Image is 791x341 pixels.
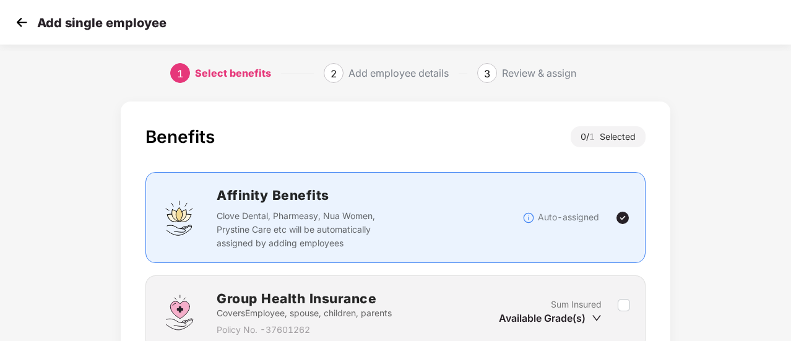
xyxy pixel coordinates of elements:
[177,67,183,80] span: 1
[161,294,198,331] img: svg+xml;base64,PHN2ZyBpZD0iR3JvdXBfSGVhbHRoX0luc3VyYW5jZSIgZGF0YS1uYW1lPSJHcm91cCBIZWFsdGggSW5zdX...
[161,199,198,236] img: svg+xml;base64,PHN2ZyBpZD0iQWZmaW5pdHlfQmVuZWZpdHMiIGRhdGEtbmFtZT0iQWZmaW5pdHkgQmVuZWZpdHMiIHhtbG...
[502,63,576,83] div: Review & assign
[538,210,599,224] p: Auto-assigned
[195,63,271,83] div: Select benefits
[217,323,392,337] p: Policy No. - 37601262
[217,306,392,320] p: Covers Employee, spouse, children, parents
[37,15,166,30] p: Add single employee
[522,212,535,224] img: svg+xml;base64,PHN2ZyBpZD0iSW5mb18tXzMyeDMyIiBkYXRhLW5hbWU9IkluZm8gLSAzMngzMiIgeG1sbnM9Imh0dHA6Ly...
[12,13,31,32] img: svg+xml;base64,PHN2ZyB4bWxucz0iaHR0cDovL3d3dy53My5vcmcvMjAwMC9zdmciIHdpZHRoPSIzMCIgaGVpZ2h0PSIzMC...
[217,288,392,309] h2: Group Health Insurance
[571,126,646,147] div: 0 / Selected
[499,311,602,325] div: Available Grade(s)
[484,67,490,80] span: 3
[217,185,522,205] h2: Affinity Benefits
[348,63,449,83] div: Add employee details
[589,131,600,142] span: 1
[615,210,630,225] img: svg+xml;base64,PHN2ZyBpZD0iVGljay0yNHgyNCIgeG1sbnM9Imh0dHA6Ly93d3cudzMub3JnLzIwMDAvc3ZnIiB3aWR0aD...
[145,126,215,147] div: Benefits
[217,209,400,250] p: Clove Dental, Pharmeasy, Nua Women, Prystine Care etc will be automatically assigned by adding em...
[551,298,602,311] p: Sum Insured
[331,67,337,80] span: 2
[592,313,602,323] span: down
